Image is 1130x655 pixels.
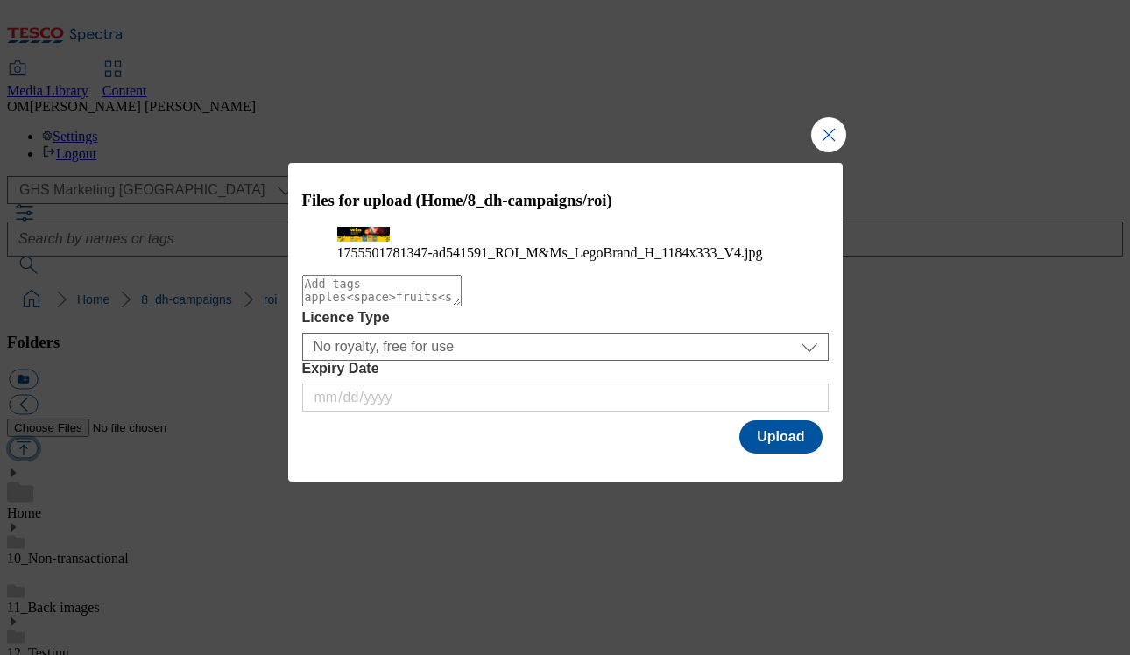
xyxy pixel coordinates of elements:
img: preview [337,227,390,242]
button: Upload [739,420,822,454]
label: Licence Type [302,310,829,326]
figcaption: 1755501781347-ad541591_ROI_M&Ms_LegoBrand_H_1184x333_V4.jpg [337,245,794,261]
h3: Files for upload (Home/8_dh-campaigns/roi) [302,191,829,210]
div: Modal [288,163,843,482]
label: Expiry Date [302,361,829,377]
button: Close Modal [811,117,846,152]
